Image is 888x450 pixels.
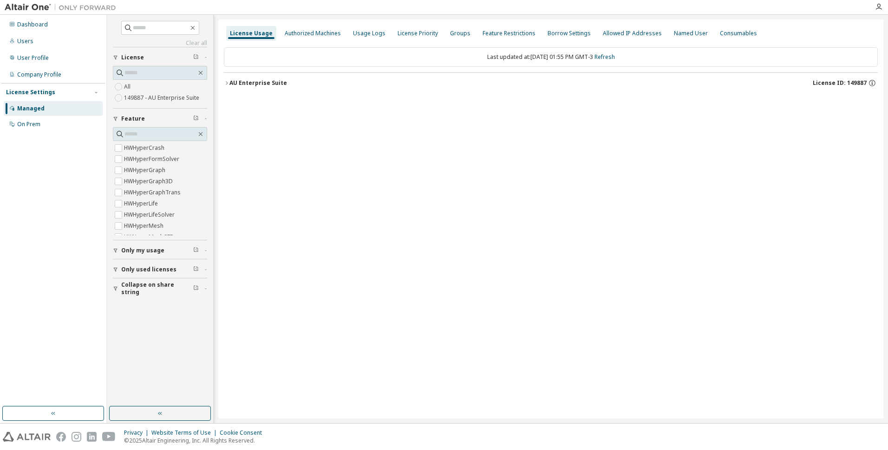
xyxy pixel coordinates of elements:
div: License Usage [230,30,273,37]
div: Allowed IP Addresses [603,30,662,37]
div: Cookie Consent [220,429,268,437]
img: instagram.svg [72,432,81,442]
span: Clear filter [193,54,199,61]
button: Feature [113,109,207,129]
div: Privacy [124,429,151,437]
label: 149887 - AU Enterprise Suite [124,92,201,103]
img: facebook.svg [56,432,66,442]
button: AU Enterprise SuiteLicense ID: 149887 [224,73,878,93]
label: HWHyperGraph3D [124,176,175,187]
img: youtube.svg [102,432,116,442]
div: Users [17,38,33,45]
div: License Settings [6,89,55,96]
span: Only my usage [121,247,164,254]
div: License Priority [398,30,438,37]
span: Feature [121,115,145,122]
span: Collapse on share string [121,281,193,296]
label: HWHyperGraphTrans [124,187,183,198]
span: Clear filter [193,266,199,273]
label: HWHyperLife [124,198,160,209]
div: Company Profile [17,71,61,78]
div: Last updated at: [DATE] 01:55 PM GMT-3 [224,47,878,67]
div: User Profile [17,54,49,62]
button: Only used licenses [113,259,207,280]
label: HWHyperLifeSolver [124,209,176,220]
a: Clear all [113,39,207,47]
label: All [124,81,132,92]
div: AU Enterprise Suite [229,79,287,87]
div: Dashboard [17,21,48,28]
span: Clear filter [193,115,199,122]
div: Authorized Machines [285,30,341,37]
label: HWHyperCrash [124,142,166,154]
label: HWHyperFormSolver [124,154,181,165]
img: altair_logo.svg [3,432,51,442]
a: Refresh [594,53,615,61]
label: HWHyperMesh [124,220,165,231]
label: HWHyperMeshCFD [124,231,176,243]
img: Altair One [5,3,121,12]
button: License [113,47,207,68]
div: Website Terms of Use [151,429,220,437]
p: © 2025 Altair Engineering, Inc. All Rights Reserved. [124,437,268,444]
span: Clear filter [193,247,199,254]
div: Consumables [720,30,757,37]
button: Only my usage [113,240,207,261]
div: On Prem [17,121,40,128]
div: Managed [17,105,45,112]
span: License [121,54,144,61]
div: Feature Restrictions [483,30,535,37]
div: Groups [450,30,470,37]
div: Named User [674,30,708,37]
img: linkedin.svg [87,432,97,442]
span: Clear filter [193,285,199,292]
span: Only used licenses [121,266,176,273]
div: Borrow Settings [548,30,591,37]
label: HWHyperGraph [124,165,167,176]
span: License ID: 149887 [813,79,867,87]
div: Usage Logs [353,30,385,37]
button: Collapse on share string [113,278,207,299]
